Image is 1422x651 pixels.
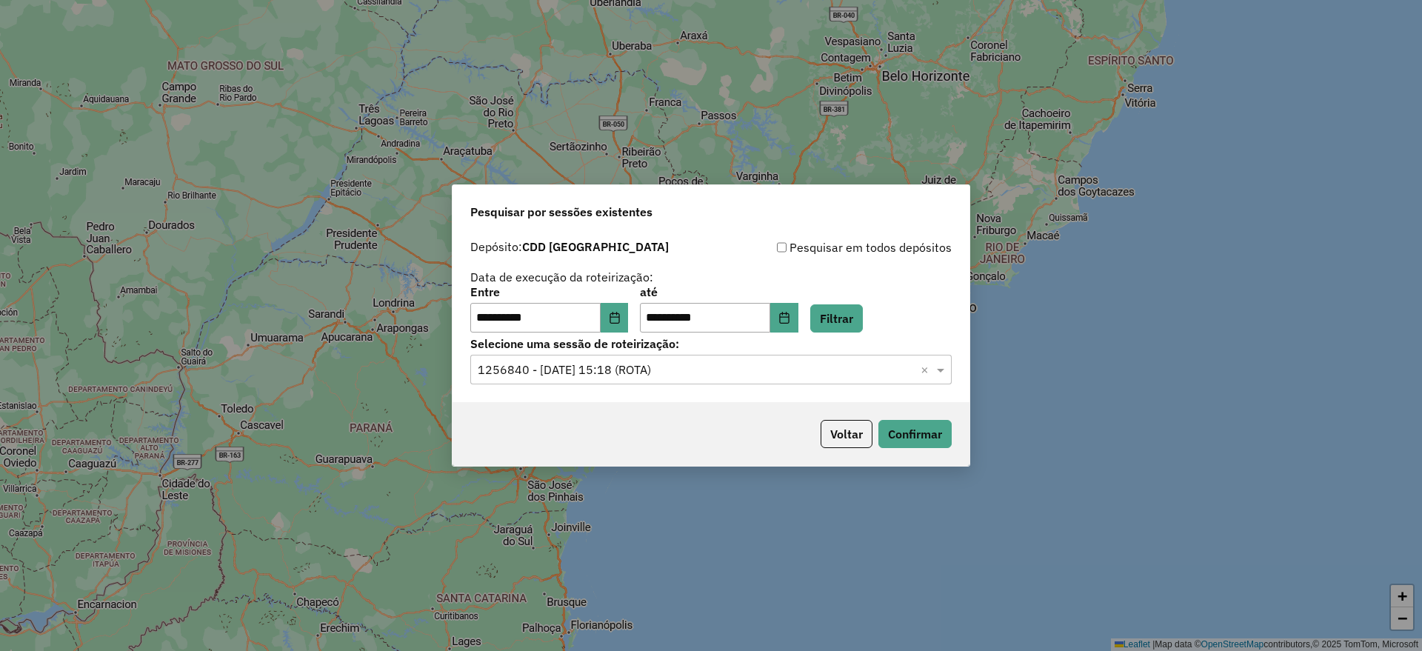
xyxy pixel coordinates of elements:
button: Filtrar [810,304,863,333]
label: Selecione uma sessão de roteirização: [470,335,952,353]
button: Confirmar [878,420,952,448]
button: Choose Date [601,303,629,333]
label: Data de execução da roteirização: [470,268,653,286]
span: Pesquisar por sessões existentes [470,203,652,221]
strong: CDD [GEOGRAPHIC_DATA] [522,239,669,254]
div: Pesquisar em todos depósitos [711,238,952,256]
button: Voltar [821,420,872,448]
label: até [640,283,798,301]
label: Depósito: [470,238,669,256]
span: Clear all [921,361,933,378]
button: Choose Date [770,303,798,333]
label: Entre [470,283,628,301]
